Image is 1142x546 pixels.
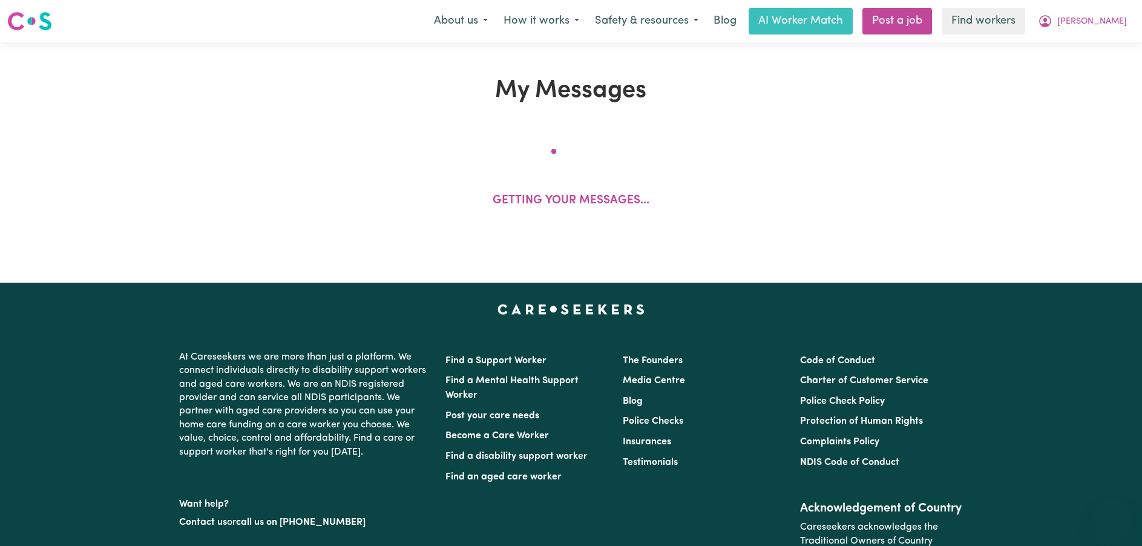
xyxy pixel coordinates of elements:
[497,304,645,314] a: Careseekers home page
[800,356,875,366] a: Code of Conduct
[445,431,549,441] a: Become a Care Worker
[706,8,744,35] a: Blog
[426,8,496,34] button: About us
[623,396,643,406] a: Blog
[1030,8,1135,34] button: My Account
[800,437,879,447] a: Complaints Policy
[496,8,587,34] button: How it works
[179,493,431,511] p: Want help?
[445,356,546,366] a: Find a Support Worker
[623,437,671,447] a: Insurances
[445,411,539,421] a: Post your care needs
[445,472,562,482] a: Find an aged care worker
[179,518,227,527] a: Contact us
[493,192,649,210] p: Getting your messages...
[236,518,366,527] a: call us on [PHONE_NUMBER]
[1094,498,1132,536] iframe: Button to launch messaging window
[623,416,683,426] a: Police Checks
[862,8,932,35] a: Post a job
[179,346,431,464] p: At Careseekers we are more than just a platform. We connect individuals directly to disability su...
[800,458,899,467] a: NDIS Code of Conduct
[800,396,885,406] a: Police Check Policy
[587,8,706,34] button: Safety & resources
[197,76,944,105] h1: My Messages
[445,452,588,461] a: Find a disability support worker
[7,7,52,35] a: Careseekers logo
[623,376,685,386] a: Media Centre
[623,356,683,366] a: The Founders
[179,511,431,534] p: or
[445,376,579,400] a: Find a Mental Health Support Worker
[800,501,963,516] h2: Acknowledgement of Country
[623,458,678,467] a: Testimonials
[942,8,1025,35] a: Find workers
[1057,15,1127,28] span: [PERSON_NAME]
[7,10,52,32] img: Careseekers logo
[800,376,928,386] a: Charter of Customer Service
[800,416,923,426] a: Protection of Human Rights
[749,8,853,35] a: AI Worker Match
